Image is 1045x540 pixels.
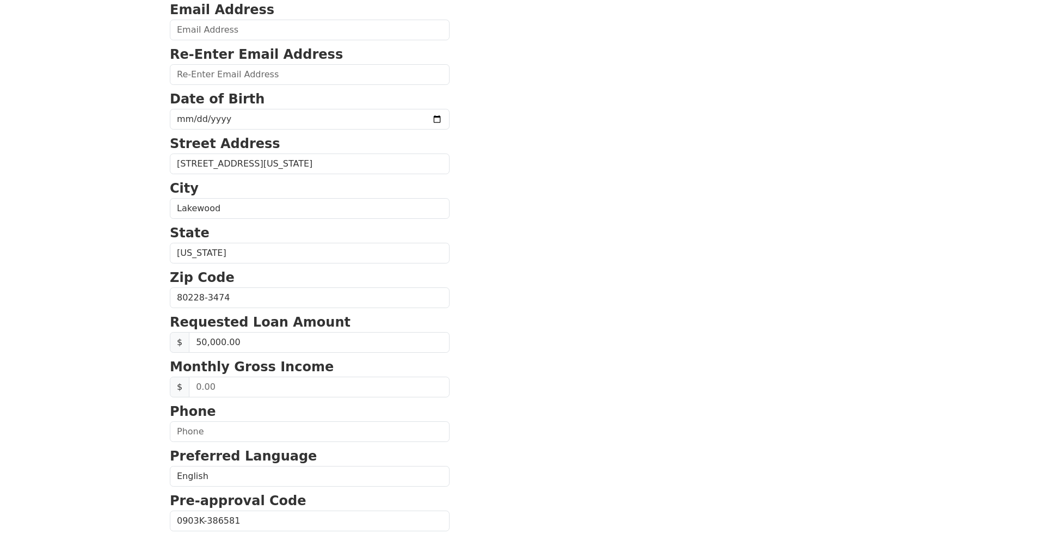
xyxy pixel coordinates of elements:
[170,493,306,508] strong: Pre-approval Code
[170,136,280,151] strong: Street Address
[170,404,216,419] strong: Phone
[170,2,274,17] strong: Email Address
[170,198,450,219] input: City
[170,20,450,40] input: Email Address
[189,332,450,353] input: 0.00
[170,91,265,107] strong: Date of Birth
[170,449,317,464] strong: Preferred Language
[170,332,189,353] span: $
[170,225,210,241] strong: State
[170,64,450,85] input: Re-Enter Email Address
[170,511,450,531] input: Pre-approval Code
[170,287,450,308] input: Zip Code
[170,154,450,174] input: Street Address
[170,357,450,377] p: Monthly Gross Income
[170,377,189,397] span: $
[170,270,235,285] strong: Zip Code
[170,47,343,62] strong: Re-Enter Email Address
[189,377,450,397] input: 0.00
[170,315,351,330] strong: Requested Loan Amount
[170,181,199,196] strong: City
[170,421,450,442] input: Phone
